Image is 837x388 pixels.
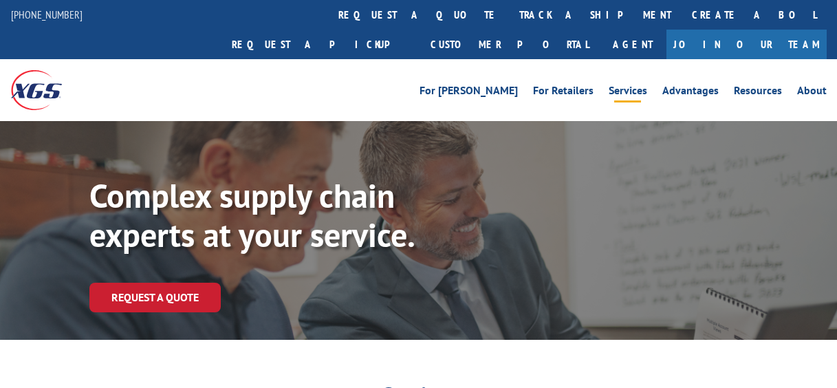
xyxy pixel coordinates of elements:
a: Customer Portal [420,30,599,59]
a: Agent [599,30,666,59]
a: About [797,85,827,100]
a: For [PERSON_NAME] [420,85,518,100]
a: Services [609,85,647,100]
a: Resources [734,85,782,100]
a: For Retailers [533,85,594,100]
a: Request a pickup [221,30,420,59]
a: [PHONE_NUMBER] [11,8,83,21]
p: Complex supply chain experts at your service. [89,176,502,255]
a: Join Our Team [666,30,827,59]
a: Request a Quote [89,283,221,312]
a: Advantages [662,85,719,100]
